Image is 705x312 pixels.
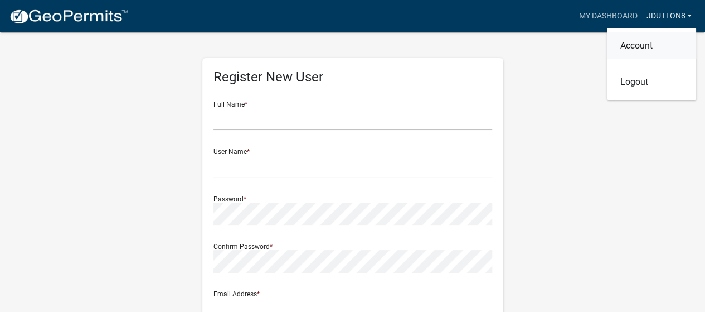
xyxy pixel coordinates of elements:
[607,32,696,59] a: Account
[607,69,696,95] a: Logout
[607,28,696,100] div: JDutton8
[574,6,641,27] a: My Dashboard
[213,69,492,85] h5: Register New User
[641,6,696,27] a: JDutton8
